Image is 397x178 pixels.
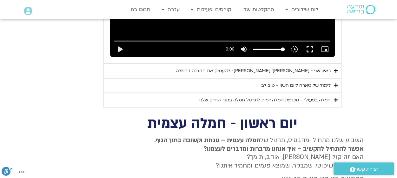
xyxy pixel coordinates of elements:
[103,78,341,93] summary: לימוד של טארה ליום השני - טוב לב
[282,3,321,16] a: לוח שידורים
[347,5,375,14] img: תודעה בריאה
[199,96,331,104] div: חמלה בפעולה- משימת חמלה יומית לתרגול חמלה בתוך החיים שלנו
[81,117,364,130] h2: יום ראשון - חמלה עצמית
[154,136,364,153] strong: חמלה עצמית – נוכחת וקשובה בתוך הגוף. אפשר להתחיל להקשיב – איך אנחנו מדברות ומדברים לעצמנו?
[355,165,378,174] span: יצירת קשר
[128,3,154,16] a: תמכו בנו
[158,3,183,16] a: עזרה
[81,136,364,170] p: השבוע שלנו מתחיל מהבסיס, תרגול של האם זה קול [PERSON_NAME], אוהב, תומך? או אולי קול שיפוטי, שמבקר...
[103,64,341,78] summary: ראיון שני - [PERSON_NAME]׳ [PERSON_NAME]- להעמיק את ההבנה בחמלה
[334,162,394,175] a: יצירת קשר
[176,67,331,75] div: ראיון שני - [PERSON_NAME]׳ [PERSON_NAME]- להעמיק את ההבנה בחמלה
[261,82,331,89] div: לימוד של טארה ליום השני - טוב לב
[239,3,277,16] a: ההקלטות שלי
[188,3,235,16] a: קורסים ופעילות
[103,93,341,107] summary: חמלה בפעולה- משימת חמלה יומית לתרגול חמלה בתוך החיים שלנו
